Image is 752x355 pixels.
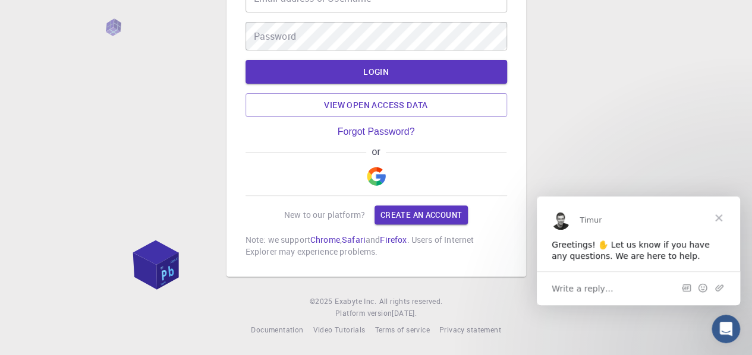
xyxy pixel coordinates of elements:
[251,325,303,334] span: Documentation
[537,196,740,305] iframe: Intercom live chat message
[338,126,415,137] a: Forgot Password?
[712,315,740,343] iframe: Intercom live chat
[392,308,417,319] a: [DATE].
[375,205,468,224] a: Create an account
[342,234,366,245] a: Safari
[439,324,501,336] a: Privacy statement
[380,234,407,245] a: Firefox
[246,234,507,258] p: Note: we support , and . Users of Internet Explorer may experience problems.
[335,296,376,308] a: Exabyte Inc.
[366,147,386,157] span: or
[313,325,365,334] span: Video Tutorials
[335,296,376,306] span: Exabyte Inc.
[284,209,365,221] p: New to our platform?
[246,60,507,84] button: LOGIN
[375,324,429,336] a: Terms of service
[392,308,417,318] span: [DATE] .
[379,296,442,308] span: All rights reserved.
[375,325,429,334] span: Terms of service
[310,296,335,308] span: © 2025
[313,324,365,336] a: Video Tutorials
[439,325,501,334] span: Privacy statement
[246,93,507,117] a: View open access data
[310,234,340,245] a: Chrome
[335,308,392,319] span: Platform version
[367,167,386,186] img: Google
[251,324,303,336] a: Documentation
